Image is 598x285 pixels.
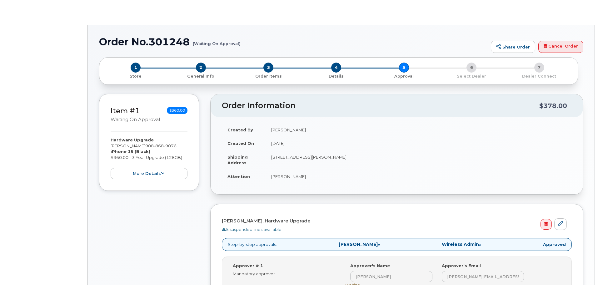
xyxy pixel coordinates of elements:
[491,41,535,53] a: Share Order
[196,63,206,73] span: 2
[107,74,165,79] p: Store
[305,74,368,79] p: Details
[266,136,572,150] td: [DATE]
[266,150,572,170] td: [STREET_ADDRESS][PERSON_NAME]
[111,137,154,142] strong: Hardware Upgrade
[538,41,583,53] a: Cancel Order
[104,73,167,79] a: 1 Store
[222,101,539,110] h2: Order Information
[111,137,187,179] div: [PERSON_NAME] $360.00 - 3 Year Upgrade (128GB)
[442,242,479,247] strong: Wireless Admin
[263,63,273,73] span: 3
[339,242,378,247] strong: [PERSON_NAME]
[111,149,150,154] strong: iPhone 15 (Black)
[154,143,164,148] span: 868
[302,73,370,79] a: 4 Details
[539,100,567,112] div: $378.00
[235,73,302,79] a: 3 Order Items
[350,271,432,282] input: Input
[167,107,187,114] span: $360.00
[111,117,160,122] small: Waiting On Approval
[339,242,380,247] span: »
[167,73,235,79] a: 2 General Info
[111,168,187,180] button: more details
[222,218,567,224] h4: [PERSON_NAME], Hardware Upgrade
[442,263,481,269] label: Approver's Email
[111,106,140,115] a: Item #1
[543,242,566,247] strong: Approved
[222,238,572,251] p: Step-by-step approvals:
[227,155,248,165] strong: Shipping Address
[233,263,263,269] label: Approver # 1
[99,36,488,47] h1: Order No.301248
[350,263,390,269] label: Approver's Name
[222,226,567,232] div: 5 suspended lines available.
[442,271,524,282] input: Input
[266,170,572,183] td: [PERSON_NAME]
[227,174,250,179] strong: Attention
[145,143,177,148] span: 908
[164,143,177,148] span: 9076
[331,63,341,73] span: 4
[227,141,254,146] strong: Created On
[170,74,232,79] p: General Info
[442,242,481,247] span: »
[227,127,253,132] strong: Created By
[266,123,572,137] td: [PERSON_NAME]
[131,63,141,73] span: 1
[193,36,241,46] small: (Waiting On Approval)
[237,74,300,79] p: Order Items
[233,271,336,277] div: Mandatory approver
